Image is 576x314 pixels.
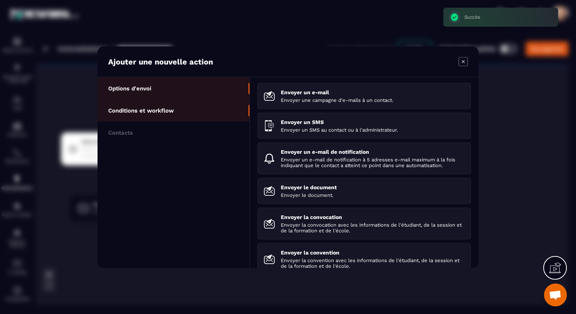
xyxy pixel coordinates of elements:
p: Options d'envoi [108,85,151,92]
img: sendConvention.svg [264,253,275,265]
img: sendSms.svg [264,120,275,131]
p: Envoyer un e-mail de notification [281,148,465,155]
p: Envoyer un e-mail de notification à 5 adresses e-mail maximum à la fois indiquant que le contact ... [281,156,465,168]
p: Envoyer la convention [281,249,465,255]
p: Envoyer un SMS au contact ou à l'administrateur. [281,127,465,132]
p: Envoyer la convocation avec les informations de l'étudiant, de la session et de la formation et d... [281,222,465,233]
img: sendDocument.svg [264,185,275,196]
p: Envoyer une campagne d'e-mails à un contact. [281,97,465,103]
img: bell.svg [264,153,275,164]
a: Ouvrir le chat [544,283,567,306]
p: Envoyer la convention avec les informations de l'étudiant, de la session et de la formation et de... [281,257,465,269]
p: Envoyer un SMS [281,119,465,125]
p: Contacts [108,129,133,136]
p: Envoyer le document. [281,192,465,198]
p: Envoyer un e-mail [281,89,465,95]
p: Envoyer la convocation [281,214,465,220]
img: sendEmail.svg [264,90,275,101]
p: Ajouter une nouvelle action [108,57,213,66]
p: Conditions et workflow [108,107,174,114]
p: Envoyer le document [281,184,465,190]
img: sendConvocation.svg [264,218,275,229]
